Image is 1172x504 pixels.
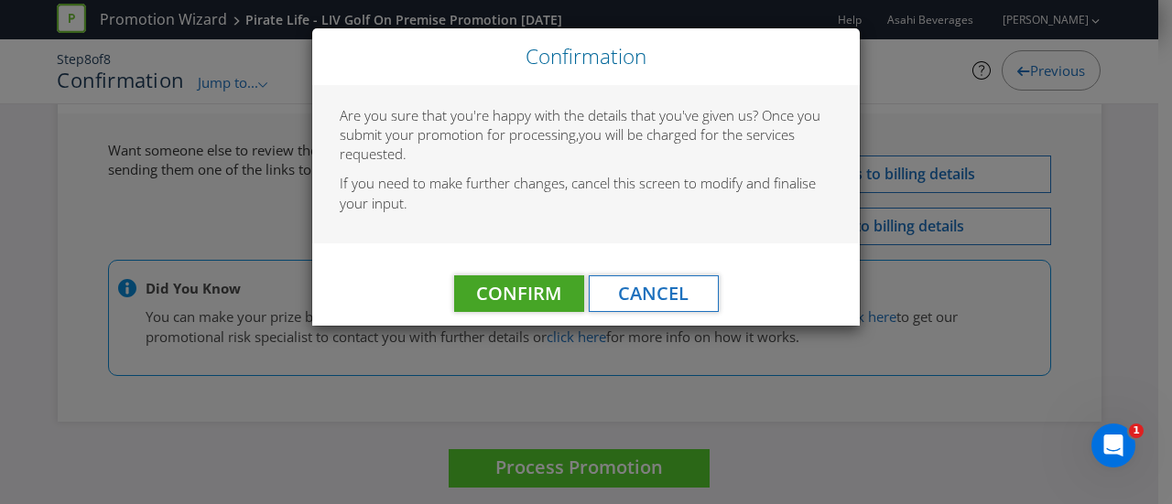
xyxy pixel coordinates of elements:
[1091,424,1135,467] iframe: Intercom live chat
[618,281,689,306] span: Cancel
[526,42,646,70] span: Confirmation
[454,275,584,312] button: Confirm
[1129,424,1144,438] span: 1
[589,275,719,312] button: Cancel
[476,281,561,306] span: Confirm
[403,145,407,163] span: .
[340,106,820,144] span: Are you sure that you're happy with the details that you've given us? Once you submit your promot...
[340,125,795,163] span: you will be charged for the services requested
[312,28,860,85] div: Close
[340,174,832,213] p: If you need to make further changes, cancel this screen to modify and finalise your input.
